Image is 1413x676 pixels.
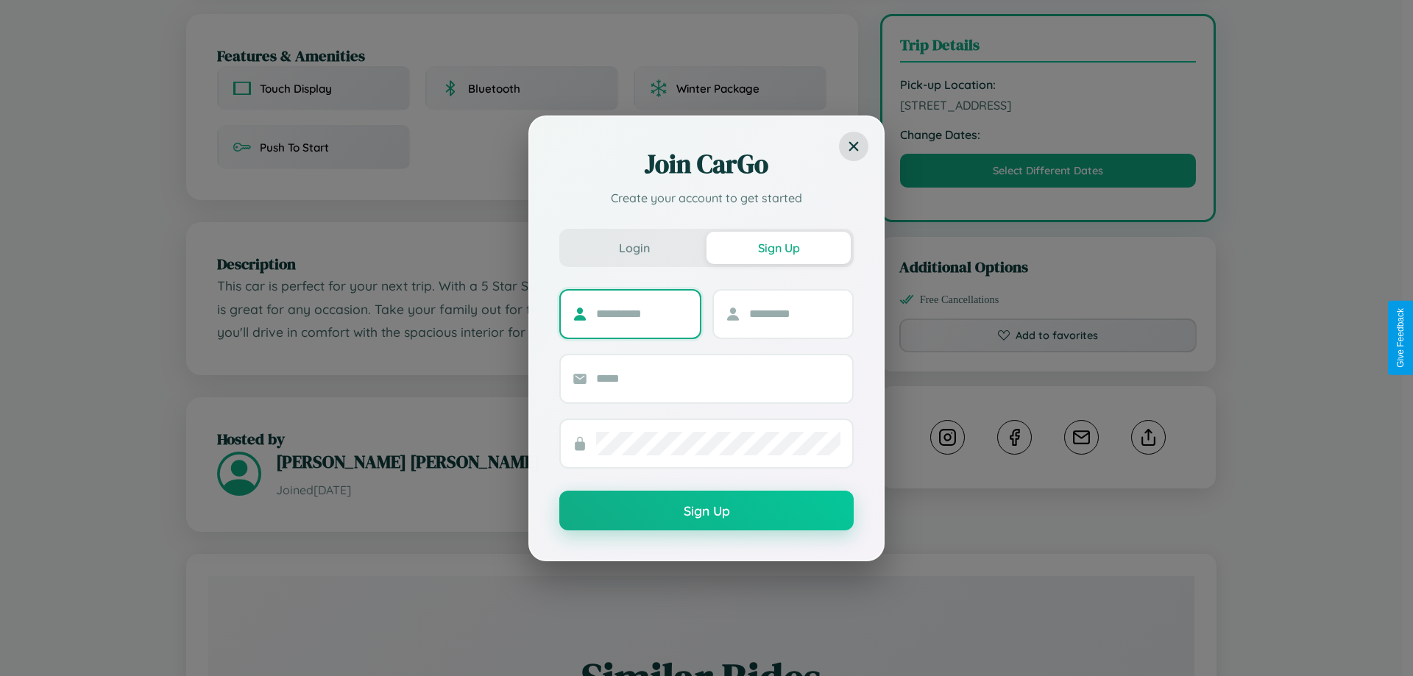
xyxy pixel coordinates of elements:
button: Login [562,232,706,264]
button: Sign Up [559,491,854,530]
button: Sign Up [706,232,851,264]
p: Create your account to get started [559,189,854,207]
div: Give Feedback [1395,308,1406,368]
h2: Join CarGo [559,146,854,182]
